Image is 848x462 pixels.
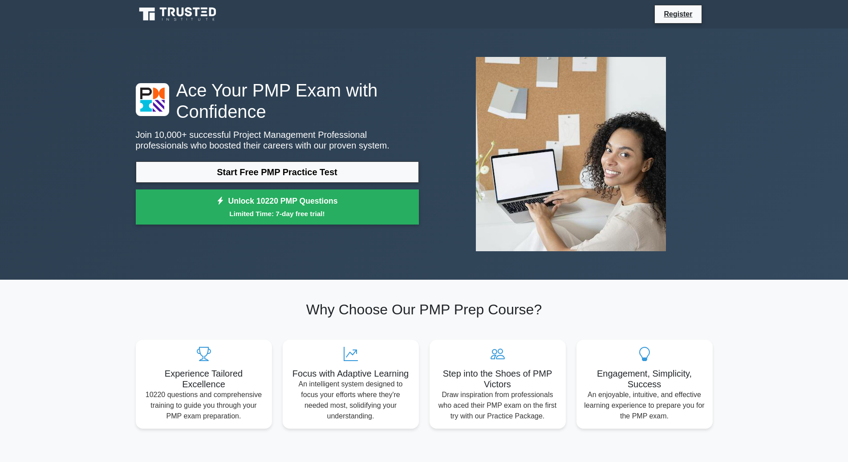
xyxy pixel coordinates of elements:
small: Limited Time: 7-day free trial! [147,209,408,219]
h5: Step into the Shoes of PMP Victors [437,368,559,390]
p: 10220 questions and comprehensive training to guide you through your PMP exam preparation. [143,390,265,422]
a: Start Free PMP Practice Test [136,161,419,183]
h5: Engagement, Simplicity, Success [584,368,706,390]
p: Draw inspiration from professionals who aced their PMP exam on the first try with our Practice Pa... [437,390,559,422]
h5: Focus with Adaptive Learning [290,368,412,379]
h1: Ace Your PMP Exam with Confidence [136,80,419,122]
a: Unlock 10220 PMP QuestionsLimited Time: 7-day free trial! [136,189,419,225]
a: Register [658,8,698,20]
p: Join 10,000+ successful Project Management Professional professionals who boosted their careers w... [136,129,419,151]
h5: Experience Tailored Excellence [143,368,265,390]
p: An enjoyable, intuitive, and effective learning experience to prepare you for the PMP exam. [584,390,706,422]
h2: Why Choose Our PMP Prep Course? [136,301,713,318]
p: An intelligent system designed to focus your efforts where they're needed most, solidifying your ... [290,379,412,422]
